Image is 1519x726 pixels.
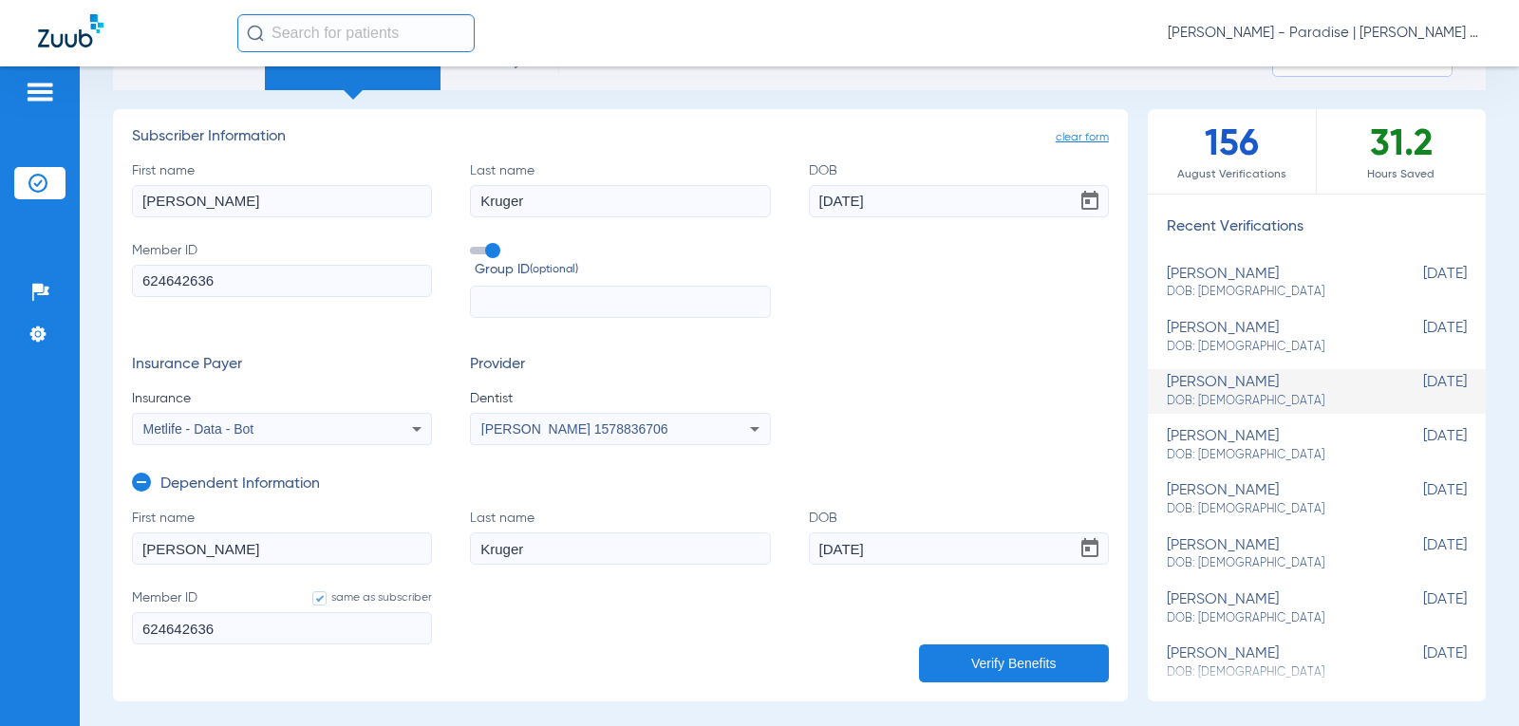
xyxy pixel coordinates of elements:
[1167,537,1372,572] div: [PERSON_NAME]
[1167,447,1372,464] span: DOB: [DEMOGRAPHIC_DATA]
[475,260,770,280] span: Group ID
[1372,591,1467,626] span: [DATE]
[132,128,1109,147] h3: Subscriber Information
[132,265,432,297] input: Member ID
[1317,165,1486,184] span: Hours Saved
[132,509,432,565] label: First name
[1372,428,1467,463] span: [DATE]
[1071,182,1109,220] button: Open calendar
[293,588,432,607] label: same as subscriber
[1167,374,1372,409] div: [PERSON_NAME]
[1167,428,1372,463] div: [PERSON_NAME]
[132,241,432,319] label: Member ID
[1167,482,1372,517] div: [PERSON_NAME]
[470,161,770,217] label: Last name
[132,185,432,217] input: First name
[25,81,55,103] img: hamburger-icon
[1148,218,1486,237] h3: Recent Verifications
[809,532,1109,565] input: DOBOpen calendar
[1372,374,1467,409] span: [DATE]
[1372,537,1467,572] span: [DATE]
[1056,128,1109,147] span: clear form
[237,14,475,52] input: Search for patients
[1167,645,1372,680] div: [PERSON_NAME]
[470,185,770,217] input: Last name
[809,161,1109,217] label: DOB
[1372,482,1467,517] span: [DATE]
[1372,645,1467,680] span: [DATE]
[470,356,770,375] h3: Provider
[809,509,1109,565] label: DOB
[470,532,770,565] input: Last name
[470,509,770,565] label: Last name
[1167,339,1372,356] span: DOB: [DEMOGRAPHIC_DATA]
[1071,530,1109,568] button: Open calendar
[1167,393,1372,410] span: DOB: [DEMOGRAPHIC_DATA]
[809,185,1109,217] input: DOBOpen calendar
[132,612,432,644] input: Member IDsame as subscriber
[1167,320,1372,355] div: [PERSON_NAME]
[530,260,578,280] small: (optional)
[132,389,432,408] span: Insurance
[1148,109,1317,194] div: 156
[132,588,432,644] label: Member ID
[1168,24,1481,43] span: [PERSON_NAME] - Paradise | [PERSON_NAME] and [PERSON_NAME] Dental Group
[1167,610,1372,627] span: DOB: [DEMOGRAPHIC_DATA]
[1167,266,1372,301] div: [PERSON_NAME]
[1167,591,1372,626] div: [PERSON_NAME]
[247,25,264,42] img: Search Icon
[470,389,770,408] span: Dentist
[1372,266,1467,301] span: [DATE]
[1372,320,1467,355] span: [DATE]
[1317,109,1486,194] div: 31.2
[38,14,103,47] img: Zuub Logo
[132,356,432,375] h3: Insurance Payer
[1424,635,1519,726] iframe: Chat Widget
[1167,555,1372,572] span: DOB: [DEMOGRAPHIC_DATA]
[1167,501,1372,518] span: DOB: [DEMOGRAPHIC_DATA]
[919,644,1109,682] button: Verify Benefits
[132,161,432,217] label: First name
[143,421,254,437] span: Metlife - Data - Bot
[481,421,668,437] span: [PERSON_NAME] 1578836706
[1148,165,1316,184] span: August Verifications
[160,475,320,494] h3: Dependent Information
[1167,284,1372,301] span: DOB: [DEMOGRAPHIC_DATA]
[132,532,432,565] input: First name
